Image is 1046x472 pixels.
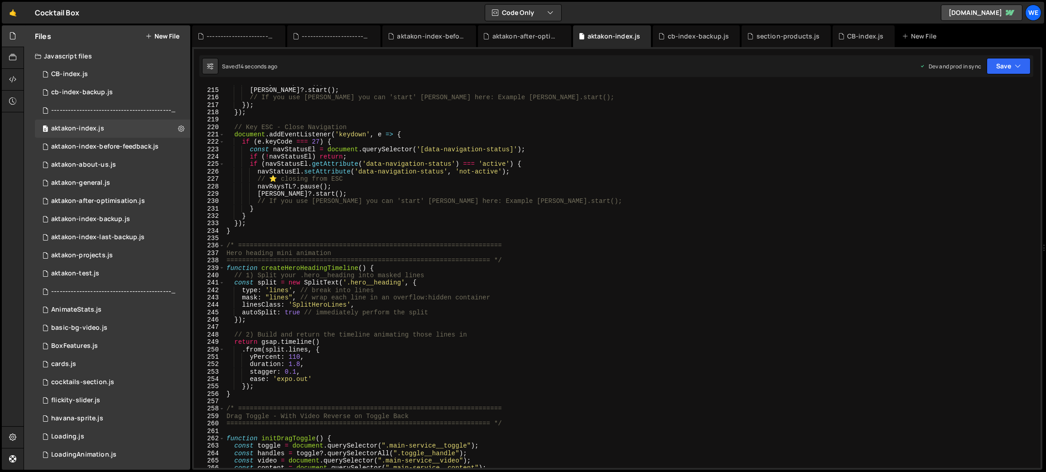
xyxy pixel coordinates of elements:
div: 236 [194,242,225,249]
div: aktakon-projects.js [51,251,113,260]
a: 🤙 [2,2,24,24]
div: cb-index-backup.js [668,32,729,41]
div: 251 [194,353,225,361]
div: 240 [194,272,225,279]
button: Save [987,58,1031,74]
div: 12094/36679.js [35,409,190,428]
div: 215 [194,87,225,94]
div: 245 [194,309,225,316]
div: aktakon-index-backup.js [51,215,130,223]
div: 255 [194,383,225,390]
div: 232 [194,212,225,220]
div: 12094/30498.js [35,301,190,319]
div: 220 [194,124,225,131]
div: aktakon-index-before-feedback.js [397,32,465,41]
div: 12094/44999.js [35,228,190,246]
div: aktakon-after-optimisation.js [51,197,145,205]
div: 260 [194,420,225,427]
span: 0 [43,126,48,133]
div: CB-index.js [51,70,88,78]
div: 12094/46985.js [35,283,193,301]
div: New File [902,32,940,41]
div: 256 [194,390,225,398]
div: 12094/36058.js [35,319,190,337]
div: ----------------------------------------------------------------------------------------.js [51,288,176,296]
button: Code Only [485,5,561,21]
div: 238 [194,257,225,264]
div: 218 [194,109,225,116]
div: 12094/46486.js [35,65,190,83]
div: 12094/34884.js [35,428,190,446]
div: cocktails-section.js [51,378,114,386]
div: 233 [194,220,225,227]
div: 257 [194,398,225,405]
div: 12094/46984.js [35,101,193,120]
div: 12094/44521.js [35,156,190,174]
div: havana-sprite.js [51,414,103,423]
div: 248 [194,331,225,338]
div: Saved [222,63,277,70]
div: basic-bg-video.js [51,324,107,332]
div: 12094/36060.js [35,373,190,391]
div: Dev and prod in sync [920,63,981,70]
div: 12094/46847.js [35,83,190,101]
div: 263 [194,442,225,449]
a: We [1025,5,1041,21]
div: 239 [194,265,225,272]
div: 12094/30497.js [35,337,190,355]
div: 225 [194,160,225,168]
div: AnimateStats.js [51,306,101,314]
div: aktakon-index-last-backup.js [51,233,145,241]
div: aktakon-about-us.js [51,161,116,169]
div: ----------------------------------------------------------------.js [51,106,176,115]
div: 226 [194,168,225,175]
div: 249 [194,338,225,346]
div: 12094/45380.js [35,174,190,192]
div: cards.js [51,360,76,368]
div: 12094/43364.js [35,120,190,138]
div: aktakon-index-before-feedback.js [51,143,159,151]
div: 241 [194,279,225,286]
div: 237 [194,250,225,257]
div: 12094/46983.js [35,138,190,156]
h2: Files [35,31,51,41]
div: Javascript files [24,47,190,65]
div: aktakon-after-optimisation.js [492,32,560,41]
div: 12094/34793.js [35,355,190,373]
div: ----------------------------------------------------------------.js [302,32,370,41]
div: 229 [194,190,225,197]
div: 230 [194,197,225,205]
div: 14 seconds ago [238,63,277,70]
div: cb-index-backup.js [51,88,113,96]
div: Cocktail Box [35,7,79,18]
div: 247 [194,323,225,331]
div: 261 [194,428,225,435]
div: 258 [194,405,225,412]
div: 234 [194,227,225,235]
div: ----------------------------------------------------------------------------------------.js [207,32,275,41]
div: 253 [194,368,225,376]
a: [DOMAIN_NAME] [941,5,1022,21]
div: aktakon-general.js [51,179,110,187]
div: 244 [194,301,225,308]
div: 219 [194,116,225,123]
div: 262 [194,435,225,442]
div: 12094/30492.js [35,446,190,464]
div: 246 [194,316,225,323]
button: New File [145,33,179,40]
div: 242 [194,287,225,294]
div: 252 [194,361,225,368]
div: aktakon-index.js [51,125,104,133]
div: 12094/46147.js [35,192,190,210]
div: 227 [194,175,225,183]
div: 12094/35474.js [35,391,190,409]
div: 12094/45381.js [35,265,190,283]
div: 250 [194,346,225,353]
div: 231 [194,205,225,212]
div: 12094/44389.js [35,246,190,265]
div: 216 [194,94,225,101]
div: 266 [194,464,225,472]
div: 243 [194,294,225,301]
div: 265 [194,457,225,464]
div: flickity-slider.js [51,396,100,405]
